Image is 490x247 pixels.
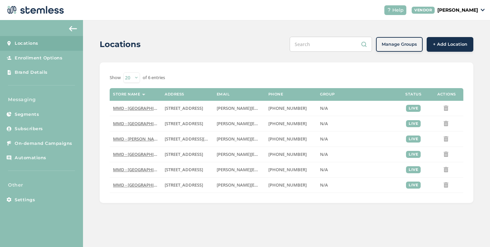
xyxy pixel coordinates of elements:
label: MMD - Marina Del Rey [113,136,158,142]
label: 655 Newark Avenue [165,105,210,111]
label: 1515 North Cahuenga Boulevard [165,121,210,127]
div: VENDOR [412,7,435,14]
label: Show [110,74,121,81]
span: On-demand Campaigns [15,140,72,147]
div: live [406,105,421,112]
label: N/A [320,152,393,157]
label: Address [165,92,184,96]
th: Actions [430,88,463,101]
label: N/A [320,167,393,173]
button: + Add Location [427,37,473,52]
span: [STREET_ADDRESS] [165,105,203,111]
div: live [406,166,421,173]
span: [PHONE_NUMBER] [268,105,307,111]
label: N/A [320,182,393,188]
span: [PERSON_NAME][EMAIL_ADDRESS][DOMAIN_NAME] [217,136,323,142]
label: (818) 439-8484 [268,167,313,173]
span: Manage Groups [382,41,417,48]
h2: Locations [100,38,141,50]
label: N/A [320,105,393,111]
div: live [406,151,421,158]
span: [STREET_ADDRESS] [165,151,203,157]
label: (818) 439-8484 [268,136,313,142]
label: (818) 439-8484 [268,105,313,111]
label: Phone [268,92,283,96]
label: of 6 entries [143,74,165,81]
label: 1901 Atlantic Avenue [165,167,210,173]
label: Group [320,92,335,96]
label: Store name [113,92,140,96]
img: icon-help-white-03924b79.svg [387,8,391,12]
img: icon-arrow-back-accent-c549486e.svg [69,26,77,31]
span: [PERSON_NAME][EMAIL_ADDRESS][DOMAIN_NAME] [217,120,323,127]
span: Settings [15,197,35,203]
img: icon-sort-1e1d7615.svg [142,94,145,95]
span: [STREET_ADDRESS] [165,182,203,188]
div: live [406,120,421,127]
label: 4720 Vineland Avenue [165,152,210,157]
span: [STREET_ADDRESS][US_STATE] [165,136,226,142]
label: (818) 439-8484 [268,182,313,188]
span: MMD - [GEOGRAPHIC_DATA] [113,120,171,127]
div: live [406,136,421,143]
label: (818) 439-8484 [268,121,313,127]
label: 13356 Washington Boulevard [165,136,210,142]
button: Manage Groups [376,37,423,52]
span: MMD - [GEOGRAPHIC_DATA] [113,151,171,157]
span: MMD - [GEOGRAPHIC_DATA] [113,182,171,188]
label: ilana.d@mmdshops.com [217,182,262,188]
label: N/A [320,136,393,142]
label: MMD - Long Beach [113,167,158,173]
span: MMD - [GEOGRAPHIC_DATA] [113,167,171,173]
span: [PHONE_NUMBER] [268,167,307,173]
span: Help [392,7,404,14]
input: Search [290,37,372,52]
label: Email [217,92,230,96]
img: logo-dark-0685b13c.svg [5,3,64,17]
label: ilana.d@mmdshops.com [217,152,262,157]
label: ilana.d@mmdshops.com [217,136,262,142]
span: MMD - [GEOGRAPHIC_DATA] [113,105,171,111]
label: ilana.d@mmdshops.com [217,121,262,127]
span: Locations [15,40,38,47]
span: + Add Location [433,41,467,48]
span: MMD - [PERSON_NAME] [113,136,162,142]
label: N/A [320,121,393,127]
span: [PHONE_NUMBER] [268,182,307,188]
label: ilana.d@mmdshops.com [217,105,262,111]
label: ilana.d@mmdshops.com [217,167,262,173]
label: MMD - North Hollywood [113,152,158,157]
span: Brand Details [15,69,48,76]
label: MMD - Jersey City [113,105,158,111]
span: [PERSON_NAME][EMAIL_ADDRESS][DOMAIN_NAME] [217,105,323,111]
label: Status [405,92,421,96]
span: [PHONE_NUMBER] [268,136,307,142]
span: Subscribers [15,126,43,132]
span: Enrollment Options [15,55,62,61]
iframe: Chat Widget [457,215,490,247]
span: [STREET_ADDRESS] [165,167,203,173]
label: MMD - Redwood City [113,182,158,188]
span: [PHONE_NUMBER] [268,151,307,157]
span: [PERSON_NAME][EMAIL_ADDRESS][DOMAIN_NAME] [217,151,323,157]
span: Segments [15,111,39,118]
span: [STREET_ADDRESS] [165,120,203,127]
span: [PERSON_NAME][EMAIL_ADDRESS][DOMAIN_NAME] [217,182,323,188]
div: live [406,182,421,189]
label: (818) 439-8484 [268,152,313,157]
label: MMD - Hollywood [113,121,158,127]
span: Automations [15,155,46,161]
span: [PHONE_NUMBER] [268,120,307,127]
img: icon_down-arrow-small-66adaf34.svg [481,9,485,11]
label: 1764 Broadway [165,182,210,188]
p: [PERSON_NAME] [437,7,478,14]
span: [PERSON_NAME][EMAIL_ADDRESS][DOMAIN_NAME] [217,167,323,173]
